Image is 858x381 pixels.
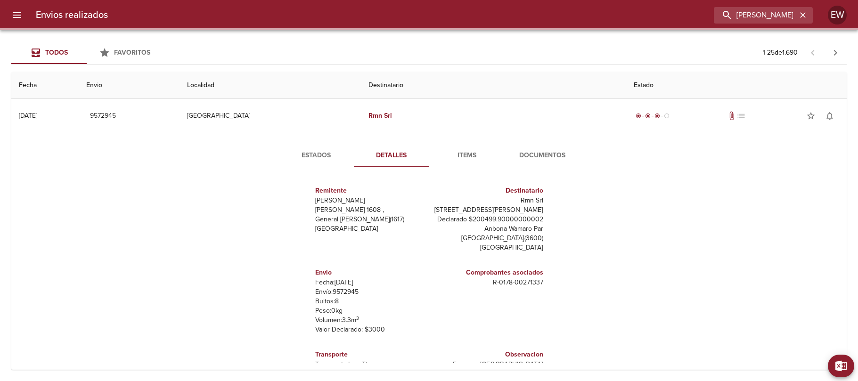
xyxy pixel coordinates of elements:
span: 9572945 [90,110,116,122]
h6: Observacion [433,349,543,360]
em: Rmn [368,112,382,120]
sup: 3 [356,315,359,321]
p: [GEOGRAPHIC_DATA] [315,224,425,234]
h6: Remitente [315,186,425,196]
p: Envío: 9572945 [315,287,425,297]
span: radio_button_checked [645,113,651,119]
th: Estado [626,72,847,99]
span: radio_button_checked [636,113,641,119]
button: Activar notificaciones [820,106,839,125]
h6: Transporte [315,349,425,360]
span: Documentos [510,150,574,162]
p: [PERSON_NAME] 1608 , [315,205,425,215]
button: Exportar Excel [828,355,854,377]
div: [DATE] [19,112,37,120]
button: Agregar a favoritos [801,106,820,125]
span: notifications_none [825,111,834,121]
button: menu [6,4,28,26]
p: Formosa [GEOGRAPHIC_DATA] [433,360,543,369]
th: Localidad [180,72,361,99]
em: Srl [384,112,392,120]
p: 1 - 25 de 1.690 [763,48,798,57]
span: Pagina siguiente [824,41,847,64]
p: [PERSON_NAME] [315,196,425,205]
p: Bultos: 8 [315,297,425,306]
span: Items [435,150,499,162]
th: Destinatario [361,72,627,99]
span: No tiene pedido asociado [736,111,746,121]
th: Envio [79,72,180,99]
p: Peso: 0 kg [315,306,425,316]
span: radio_button_checked [654,113,660,119]
h6: Envio [315,268,425,278]
div: En viaje [634,111,671,121]
p: Fecha: [DATE] [315,278,425,287]
h6: Destinatario [433,186,543,196]
div: Tabs Envios [11,41,162,64]
h6: Comprobantes asociados [433,268,543,278]
th: Fecha [11,72,79,99]
span: Estados [284,150,348,162]
input: buscar [714,7,797,24]
span: Detalles [360,150,424,162]
div: Tabs detalle de guia [278,144,580,167]
p: Volumen: 3.3 m [315,316,425,325]
span: Favoritos [114,49,150,57]
button: 9572945 [86,107,120,125]
span: Pagina anterior [801,48,824,57]
td: [GEOGRAPHIC_DATA] [180,99,361,133]
p: Rmn Srl [433,196,543,205]
div: EW [828,6,847,24]
h6: Envios realizados [36,8,108,23]
p: [GEOGRAPHIC_DATA] ( 3600 ) [433,234,543,243]
p: Transporte: Inca Tte [315,360,425,369]
span: Todos [45,49,68,57]
p: [STREET_ADDRESS][PERSON_NAME] Declarado $200499.90000000002 Anbona Wamaro Par [433,205,543,234]
span: Tiene documentos adjuntos [727,111,736,121]
div: Abrir información de usuario [828,6,847,24]
p: Valor Declarado: $ 3000 [315,325,425,334]
span: radio_button_unchecked [664,113,670,119]
p: R - 0178 - 00271337 [433,278,543,287]
p: [GEOGRAPHIC_DATA] [433,243,543,252]
p: General [PERSON_NAME] ( 1617 ) [315,215,425,224]
span: star_border [806,111,816,121]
